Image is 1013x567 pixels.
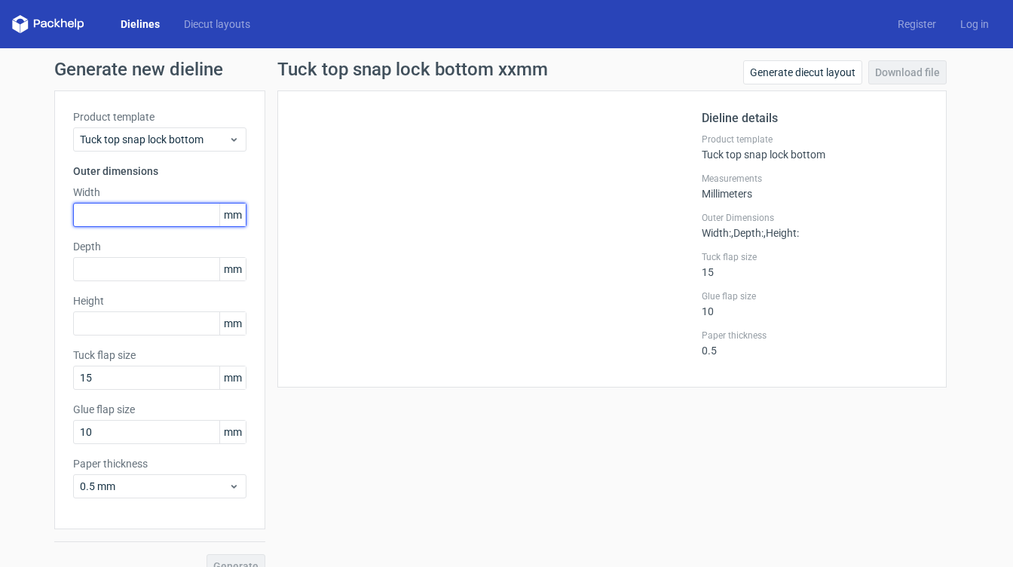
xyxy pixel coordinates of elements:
span: , Depth : [731,227,764,239]
label: Paper thickness [73,456,246,471]
h1: Generate new dieline [54,60,959,78]
span: Width : [702,227,731,239]
div: Tuck top snap lock bottom [702,133,928,161]
a: Generate diecut layout [743,60,862,84]
h2: Dieline details [702,109,928,127]
span: mm [219,258,246,280]
label: Product template [73,109,246,124]
label: Product template [702,133,928,146]
label: Depth [73,239,246,254]
label: Height [73,293,246,308]
span: mm [219,204,246,226]
div: Millimeters [702,173,928,200]
a: Log in [948,17,1001,32]
span: mm [219,366,246,389]
span: 0.5 mm [80,479,228,494]
label: Measurements [702,173,928,185]
div: 0.5 [702,329,928,357]
a: Diecut layouts [172,17,262,32]
a: Register [886,17,948,32]
span: mm [219,421,246,443]
h3: Outer dimensions [73,164,246,179]
div: 15 [702,251,928,278]
label: Glue flap size [73,402,246,417]
label: Tuck flap size [702,251,928,263]
label: Glue flap size [702,290,928,302]
span: , Height : [764,227,799,239]
h1: Tuck top snap lock bottom xxmm [277,60,548,78]
label: Width [73,185,246,200]
span: Tuck top snap lock bottom [80,132,228,147]
span: mm [219,312,246,335]
div: 10 [702,290,928,317]
label: Outer Dimensions [702,212,928,224]
label: Tuck flap size [73,348,246,363]
label: Paper thickness [702,329,928,342]
a: Dielines [109,17,172,32]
